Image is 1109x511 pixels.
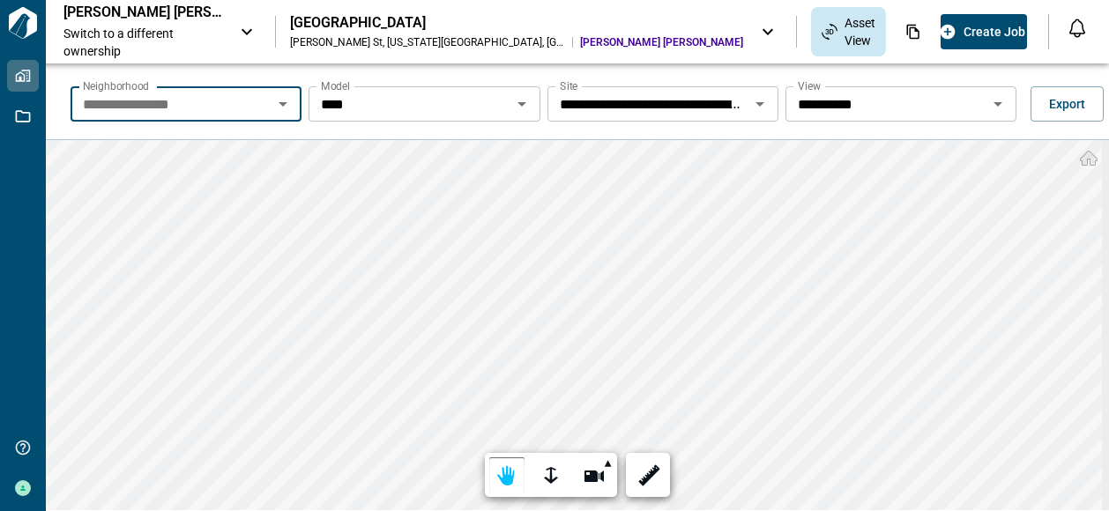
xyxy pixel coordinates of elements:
[63,25,222,60] span: Switch to a different ownership
[560,78,577,93] label: Site
[1031,86,1104,122] button: Export
[321,78,350,93] label: Model
[510,92,534,116] button: Open
[83,78,149,93] label: Neighborhood
[895,17,932,47] div: Documents
[271,92,295,116] button: Open
[1049,95,1085,113] span: Export
[798,78,821,93] label: View
[964,23,1025,41] span: Create Job
[986,92,1010,116] button: Open
[748,92,772,116] button: Open
[845,14,875,49] span: Asset View
[63,4,222,21] p: [PERSON_NAME] [PERSON_NAME]
[290,14,743,32] div: [GEOGRAPHIC_DATA]
[811,7,886,56] div: Asset View
[290,35,565,49] div: [PERSON_NAME] St , [US_STATE][GEOGRAPHIC_DATA] , [GEOGRAPHIC_DATA]
[1063,14,1091,42] button: Open notification feed
[580,35,743,49] span: [PERSON_NAME] [PERSON_NAME]
[941,14,1027,49] button: Create Job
